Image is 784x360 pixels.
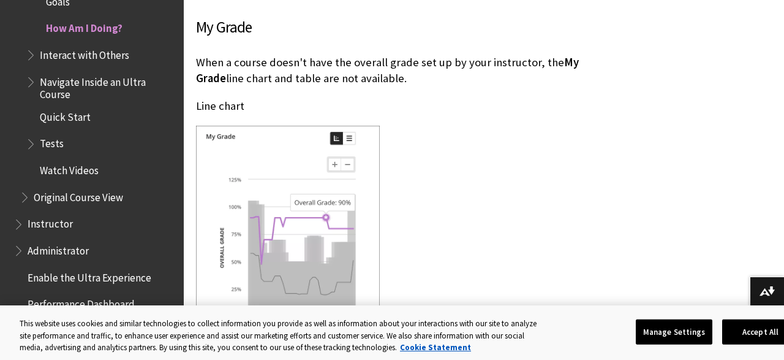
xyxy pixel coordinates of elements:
span: Navigate Inside an Ultra Course [40,72,175,101]
h3: My Grade [196,16,590,39]
div: This website uses cookies and similar technologies to collect information you provide as well as ... [20,318,549,354]
span: Tests [40,134,64,150]
span: Quick Start [40,107,91,123]
button: Manage Settings [636,319,712,345]
span: Enable the Ultra Experience [28,267,151,284]
p: Line chart [196,98,590,114]
p: When a course doesn't have the overall grade set up by your instructor, the line chart and table ... [196,55,590,86]
span: Interact with Others [40,45,129,61]
span: How Am I Doing? [46,18,123,35]
span: Original Course View [34,187,123,204]
span: Watch Videos [40,160,99,177]
span: Performance Dashboard [28,294,135,311]
span: Administrator [28,240,89,257]
span: Instructor [28,214,73,231]
a: More information about your privacy, opens in a new tab [400,342,471,353]
img: Image of the scatter plot accessed through My Grade. The student's grade appears in purple and th... [196,126,380,353]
